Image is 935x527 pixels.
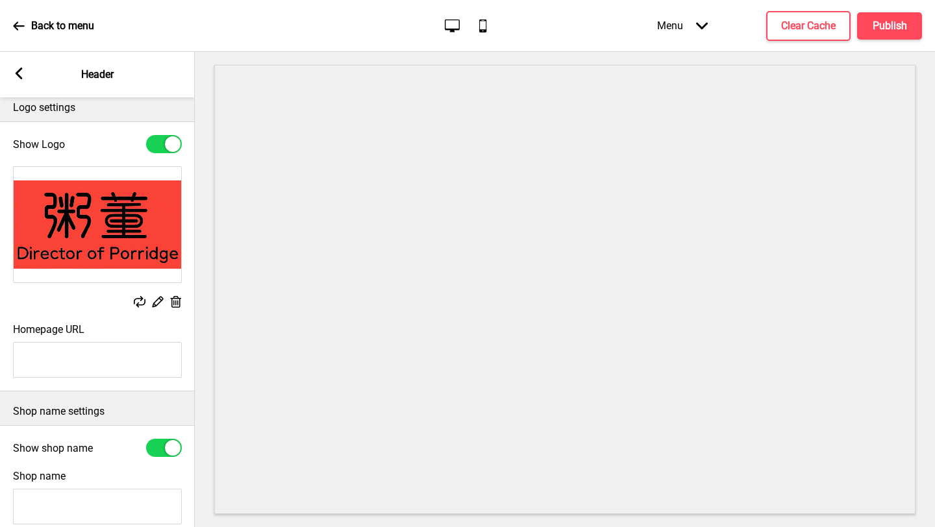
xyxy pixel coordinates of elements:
[31,19,94,33] p: Back to menu
[13,442,93,454] label: Show shop name
[13,404,182,419] p: Shop name settings
[14,167,181,282] img: Image
[644,6,721,45] div: Menu
[13,138,65,151] label: Show Logo
[857,12,922,40] button: Publish
[81,67,114,82] p: Header
[873,19,907,33] h4: Publish
[13,323,84,336] label: Homepage URL
[781,19,836,33] h4: Clear Cache
[13,470,66,482] label: Shop name
[13,8,94,43] a: Back to menu
[13,101,182,115] p: Logo settings
[766,11,851,41] button: Clear Cache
